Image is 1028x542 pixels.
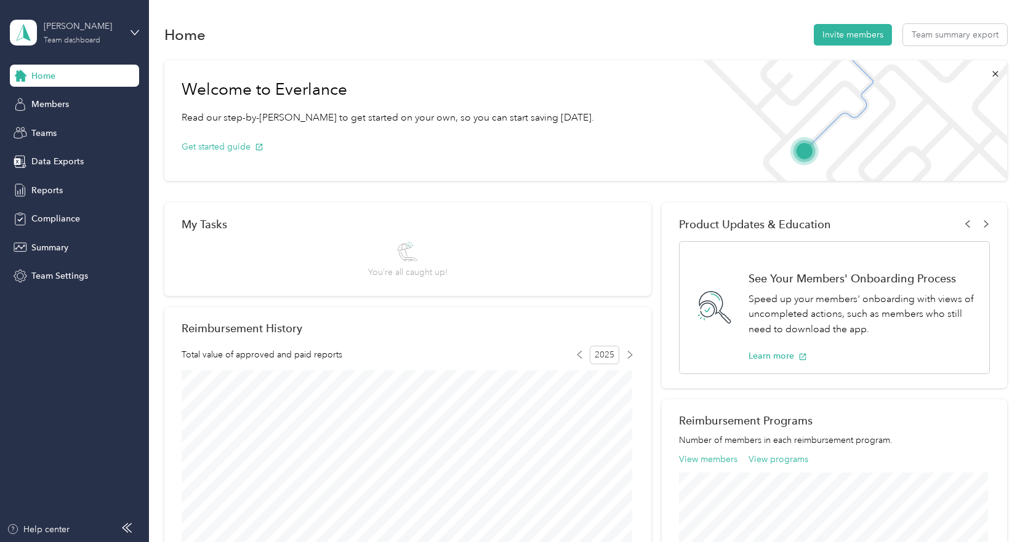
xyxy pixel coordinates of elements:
h2: Reimbursement Programs [679,414,989,427]
img: Welcome to everlance [691,60,1006,181]
div: Team dashboard [44,37,100,44]
span: Data Exports [31,155,84,168]
div: My Tasks [182,218,634,231]
div: [PERSON_NAME] [44,20,121,33]
h1: Home [164,28,206,41]
span: Home [31,70,55,82]
p: Read our step-by-[PERSON_NAME] to get started on your own, so you can start saving [DATE]. [182,110,594,126]
button: Learn more [749,349,807,362]
span: Reports [31,184,63,197]
button: Get started guide [182,140,263,153]
span: Members [31,98,69,111]
span: 2025 [590,346,619,364]
button: View programs [749,453,808,466]
h1: Welcome to Everlance [182,80,594,100]
button: View members [679,453,737,466]
h1: See Your Members' Onboarding Process [749,272,976,285]
span: You’re all caught up! [368,266,448,279]
span: Total value of approved and paid reports [182,348,342,361]
span: Teams [31,127,57,140]
p: Speed up your members' onboarding with views of uncompleted actions, such as members who still ne... [749,292,976,337]
button: Team summary export [903,24,1007,46]
iframe: Everlance-gr Chat Button Frame [959,473,1028,542]
span: Product Updates & Education [679,218,831,231]
button: Invite members [814,24,892,46]
h2: Reimbursement History [182,322,302,335]
span: Compliance [31,212,80,225]
span: Team Settings [31,269,88,282]
p: Number of members in each reimbursement program. [679,434,989,447]
button: Help center [7,523,70,536]
span: Summary [31,241,68,254]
